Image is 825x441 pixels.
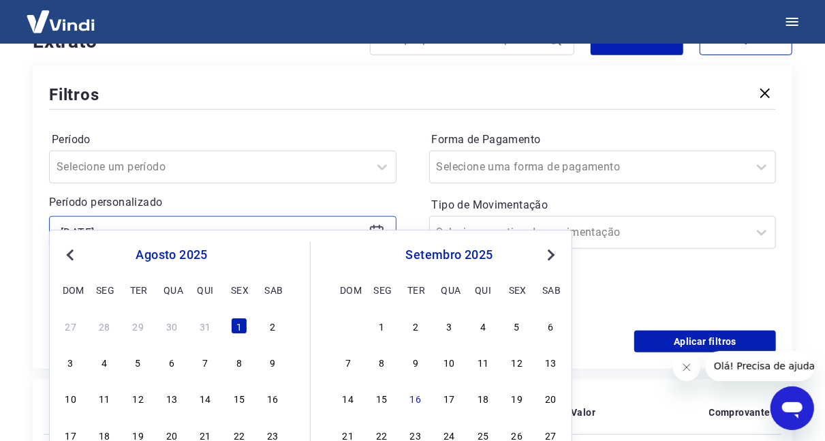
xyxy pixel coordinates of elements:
div: Choose sexta-feira, 15 de agosto de 2025 [231,391,247,407]
div: Choose domingo, 10 de agosto de 2025 [63,391,79,407]
div: Choose terça-feira, 2 de setembro de 2025 [407,318,424,334]
div: Choose quinta-feira, 31 de julho de 2025 [198,318,214,334]
div: dom [63,282,79,298]
div: qui [198,282,214,298]
div: Choose sábado, 9 de agosto de 2025 [265,354,281,371]
p: Período personalizado [49,194,396,211]
p: Comprovante [709,406,770,419]
div: Choose quinta-feira, 18 de setembro de 2025 [475,391,491,407]
div: Choose terça-feira, 29 de julho de 2025 [130,318,146,334]
div: sab [542,282,559,298]
div: ter [407,282,424,298]
div: qui [475,282,491,298]
div: Choose sábado, 6 de setembro de 2025 [542,318,559,334]
p: Valor [571,406,595,419]
button: Previous Month [62,247,78,263]
div: Choose segunda-feira, 4 de agosto de 2025 [96,354,112,371]
div: Choose domingo, 31 de agosto de 2025 [340,318,356,334]
h5: Filtros [49,84,99,106]
div: Choose quarta-feira, 17 de setembro de 2025 [441,391,458,407]
div: Choose quinta-feira, 4 de setembro de 2025 [475,318,491,334]
div: Choose sexta-feira, 5 de setembro de 2025 [509,318,525,334]
div: Choose sexta-feira, 8 de agosto de 2025 [231,354,247,371]
div: Choose terça-feira, 9 de setembro de 2025 [407,354,424,371]
div: Choose terça-feira, 5 de agosto de 2025 [130,354,146,371]
div: Choose segunda-feira, 11 de agosto de 2025 [96,391,112,407]
div: Choose terça-feira, 16 de setembro de 2025 [407,391,424,407]
div: Choose segunda-feira, 15 de setembro de 2025 [373,391,390,407]
div: Choose quarta-feira, 10 de setembro de 2025 [441,354,458,371]
label: Tipo de Movimentação [432,197,774,213]
div: seg [373,282,390,298]
div: setembro 2025 [338,247,561,263]
div: sex [509,282,525,298]
div: Choose quarta-feira, 13 de agosto de 2025 [164,391,180,407]
div: Choose domingo, 14 de setembro de 2025 [340,391,356,407]
iframe: Close message [673,354,700,381]
div: Choose quarta-feira, 3 de setembro de 2025 [441,318,458,334]
div: Choose sábado, 16 de agosto de 2025 [265,391,281,407]
div: Choose domingo, 7 de setembro de 2025 [340,354,356,371]
div: Choose sábado, 20 de setembro de 2025 [542,391,559,407]
div: sex [231,282,247,298]
div: Choose domingo, 3 de agosto de 2025 [63,354,79,371]
div: Choose quinta-feira, 14 de agosto de 2025 [198,391,214,407]
div: dom [340,282,356,298]
input: Data inicial [61,222,363,243]
div: Choose domingo, 27 de julho de 2025 [63,318,79,334]
div: Choose quarta-feira, 6 de agosto de 2025 [164,354,180,371]
div: Choose segunda-feira, 28 de julho de 2025 [96,318,112,334]
div: Choose segunda-feira, 1 de setembro de 2025 [373,318,390,334]
div: Choose sábado, 13 de setembro de 2025 [542,354,559,371]
div: qua [441,282,458,298]
div: agosto 2025 [61,247,283,263]
div: qua [164,282,180,298]
button: Next Month [543,247,559,263]
div: Choose quinta-feira, 7 de agosto de 2025 [198,354,214,371]
div: Choose terça-feira, 12 de agosto de 2025 [130,391,146,407]
div: Choose sexta-feira, 12 de setembro de 2025 [509,354,525,371]
div: Choose quarta-feira, 30 de julho de 2025 [164,318,180,334]
iframe: Button to launch messaging window [770,386,814,430]
div: Choose quinta-feira, 11 de setembro de 2025 [475,354,491,371]
div: Choose segunda-feira, 8 de setembro de 2025 [373,354,390,371]
div: ter [130,282,146,298]
div: Choose sexta-feira, 1 de agosto de 2025 [231,318,247,334]
div: seg [96,282,112,298]
button: Aplicar filtros [634,331,776,352]
span: Olá! Precisa de ajuda? [8,10,114,20]
label: Período [52,132,394,148]
iframe: Message from company [706,351,814,381]
img: Vindi [16,1,105,42]
div: Choose sábado, 2 de agosto de 2025 [265,318,281,334]
div: sab [265,282,281,298]
div: Choose sexta-feira, 19 de setembro de 2025 [509,391,525,407]
label: Forma de Pagamento [432,132,774,148]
